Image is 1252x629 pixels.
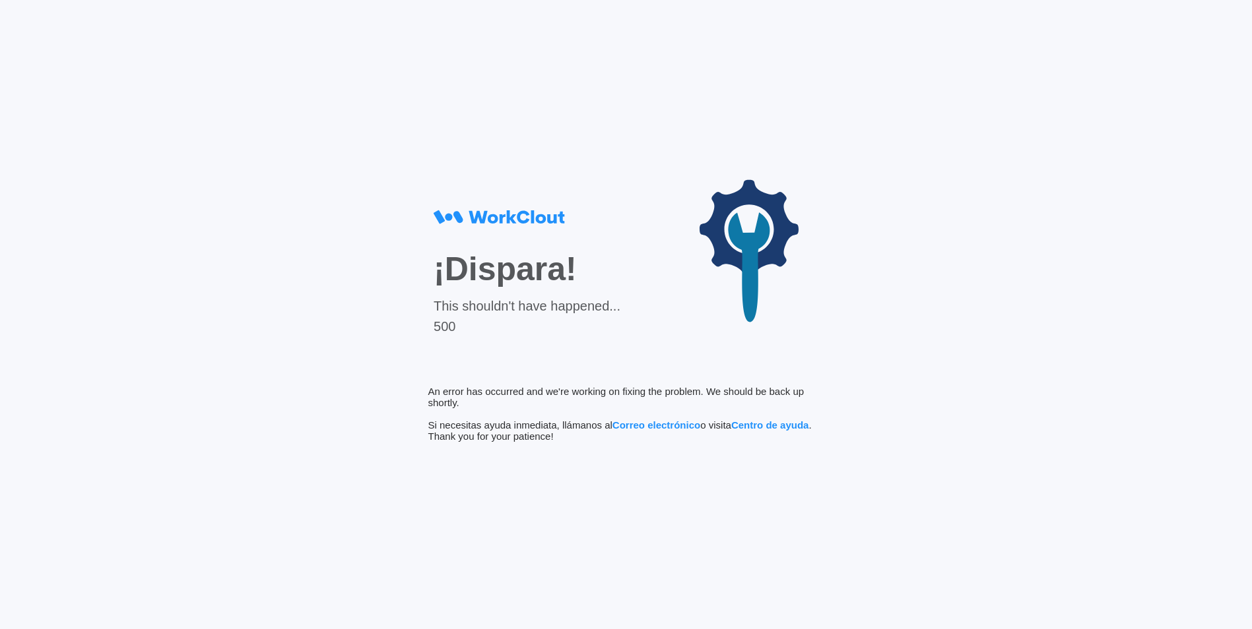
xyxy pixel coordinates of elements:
div: ¡Dispara! [434,250,620,288]
div: 500 [434,319,620,334]
span: Centro de ayuda [731,419,809,431]
div: An error has occurred and we're working on fixing the problem. We should be back up shortly. Si n... [428,386,824,442]
span: Correo electrónico [612,419,700,431]
div: This shouldn't have happened... [434,299,620,314]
